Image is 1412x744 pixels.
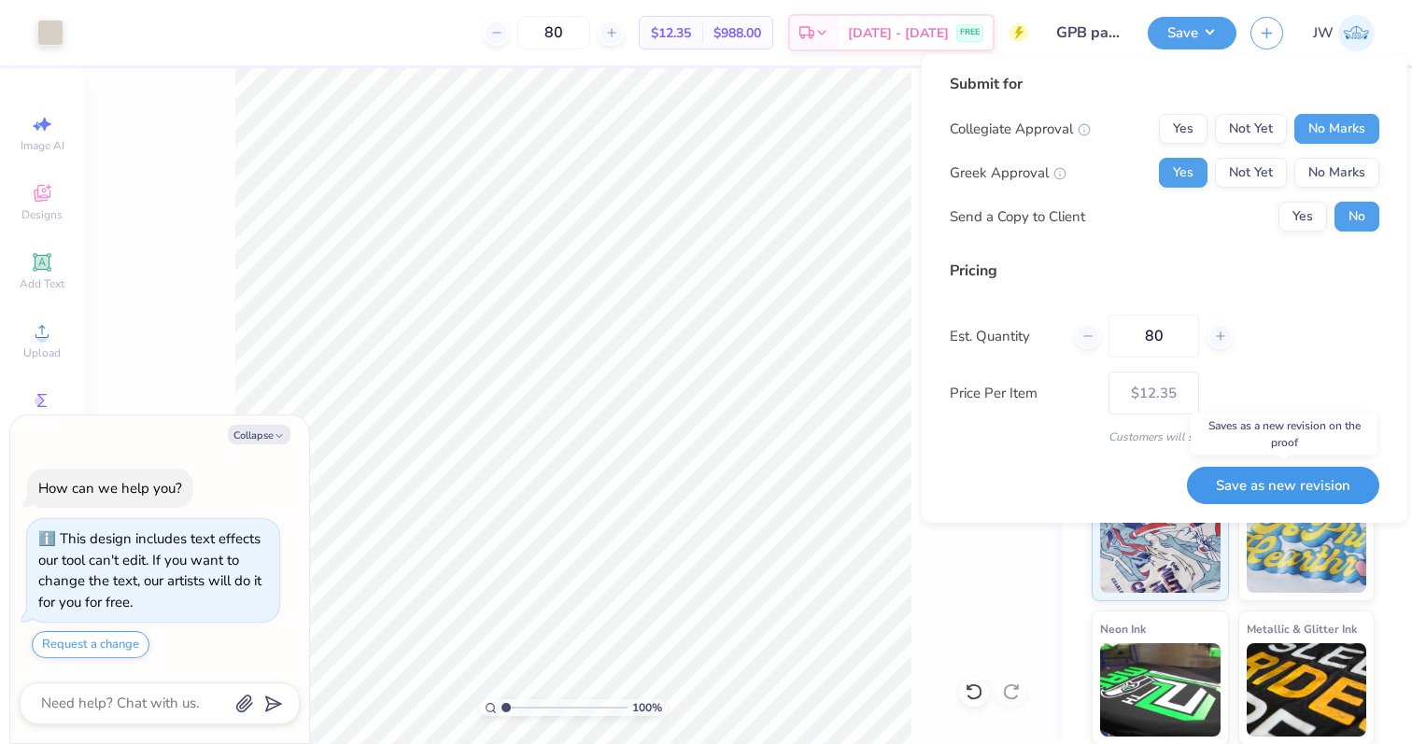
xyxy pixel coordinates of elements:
span: JW [1313,22,1334,44]
button: Yes [1278,202,1327,232]
input: Untitled Design [1042,14,1134,51]
div: This design includes text effects our tool can't edit. If you want to change the text, our artist... [38,529,261,611]
span: FREE [960,26,980,39]
span: Metallic & Glitter Ink [1247,619,1357,639]
span: Upload [23,345,61,360]
div: Pricing [950,260,1379,282]
button: Yes [1159,114,1207,144]
button: Save [1148,17,1236,49]
img: Neon Ink [1100,643,1221,737]
div: How can we help you? [38,479,182,498]
img: Jane White [1338,15,1375,51]
button: Collapse [228,425,290,444]
input: – – [517,16,590,49]
img: Puff Ink [1247,499,1367,593]
div: Saves as a new revision on the proof [1191,413,1377,456]
button: Save as new revision [1187,467,1379,505]
button: No Marks [1294,158,1379,188]
label: Est. Quantity [950,326,1061,347]
span: 100 % [632,699,662,716]
button: No Marks [1294,114,1379,144]
button: Yes [1159,158,1207,188]
button: No [1334,202,1379,232]
div: Send a Copy to Client [950,206,1085,228]
div: Collegiate Approval [950,119,1091,140]
button: Not Yet [1215,158,1287,188]
span: Designs [21,207,63,222]
img: Standard [1100,499,1221,593]
button: Not Yet [1215,114,1287,144]
span: [DATE] - [DATE] [848,23,949,43]
button: Request a change [32,631,149,658]
span: Neon Ink [1100,619,1146,639]
div: Greek Approval [950,162,1066,184]
input: – – [1108,315,1199,358]
span: Add Text [20,276,64,291]
span: $12.35 [651,23,691,43]
div: Submit for [950,73,1379,95]
span: Image AI [21,138,64,153]
label: Price Per Item [950,383,1094,404]
span: $988.00 [713,23,761,43]
a: JW [1313,15,1375,51]
div: Customers will see this price on HQ. [950,428,1379,445]
img: Metallic & Glitter Ink [1247,643,1367,737]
